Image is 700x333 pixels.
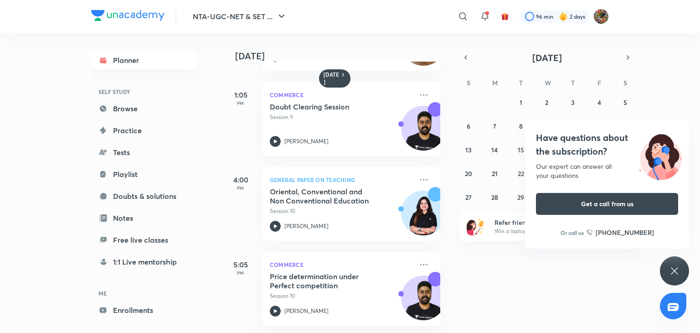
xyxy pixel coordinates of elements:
[222,100,259,106] p: PM
[487,166,502,181] button: July 21, 2025
[520,98,522,107] abbr: July 1, 2025
[571,78,575,87] abbr: Thursday
[514,166,528,181] button: July 22, 2025
[401,111,445,155] img: Avatar
[592,119,607,133] button: July 11, 2025
[91,10,165,21] img: Company Logo
[492,78,498,87] abbr: Monday
[632,131,689,180] img: ttu_illustration_new.svg
[514,142,528,157] button: July 15, 2025
[91,231,197,249] a: Free live classes
[91,84,197,99] h6: SELF STUDY
[540,95,554,109] button: July 2, 2025
[472,51,622,64] button: [DATE]
[623,98,627,107] abbr: July 5, 2025
[519,78,523,87] abbr: Tuesday
[270,113,413,121] p: Session 9
[270,207,413,215] p: Session 10
[284,307,329,315] p: [PERSON_NAME]
[465,193,472,202] abbr: July 27, 2025
[461,166,476,181] button: July 20, 2025
[270,89,413,100] p: Commerce
[519,122,523,130] abbr: July 8, 2025
[284,222,329,230] p: [PERSON_NAME]
[324,71,340,86] h6: [DATE]
[91,187,197,205] a: Doubts & solutions
[566,119,580,133] button: July 10, 2025
[514,95,528,109] button: July 1, 2025
[493,122,496,130] abbr: July 7, 2025
[491,193,498,202] abbr: July 28, 2025
[270,292,413,300] p: Session 10
[494,227,607,235] p: Win a laptop, vouchers & more
[270,259,413,270] p: Commerce
[91,209,197,227] a: Notes
[514,190,528,204] button: July 29, 2025
[222,174,259,185] h5: 4:00
[222,259,259,270] h5: 5:05
[467,217,485,235] img: referral
[461,190,476,204] button: July 27, 2025
[461,119,476,133] button: July 6, 2025
[518,169,524,178] abbr: July 22, 2025
[597,98,601,107] abbr: July 4, 2025
[467,122,470,130] abbr: July 6, 2025
[465,146,472,154] abbr: July 13, 2025
[270,272,383,290] h5: Price determination under Perfect competition
[187,7,293,26] button: NTA-UGC-NET & SET ...
[91,301,197,319] a: Enrollments
[559,12,568,21] img: streak
[91,143,197,161] a: Tests
[270,174,413,185] p: General Paper on Teaching
[487,119,502,133] button: July 7, 2025
[540,119,554,133] button: July 9, 2025
[536,131,678,158] h4: Have questions about the subscription?
[517,193,524,202] abbr: July 29, 2025
[566,95,580,109] button: July 3, 2025
[487,142,502,157] button: July 14, 2025
[491,146,498,154] abbr: July 14, 2025
[592,95,607,109] button: July 4, 2025
[596,228,654,237] h6: [PHONE_NUMBER]
[545,78,551,87] abbr: Wednesday
[91,165,197,183] a: Playlist
[618,119,633,133] button: July 12, 2025
[545,98,548,107] abbr: July 2, 2025
[465,169,472,178] abbr: July 20, 2025
[467,78,470,87] abbr: Sunday
[222,185,259,191] p: PM
[222,89,259,100] h5: 1:05
[494,218,607,227] h6: Refer friends
[492,169,498,178] abbr: July 21, 2025
[561,229,584,237] p: Or call us
[593,9,609,24] img: Kumkum Bhamra
[91,10,165,23] a: Company Logo
[571,98,575,107] abbr: July 3, 2025
[91,121,197,140] a: Practice
[587,228,654,237] a: [PHONE_NUMBER]
[532,52,562,64] span: [DATE]
[91,99,197,118] a: Browse
[501,12,509,21] img: avatar
[514,119,528,133] button: July 8, 2025
[618,95,633,109] button: July 5, 2025
[401,281,445,324] img: Avatar
[91,51,197,69] a: Planner
[284,137,329,146] p: [PERSON_NAME]
[498,9,512,24] button: avatar
[235,51,449,62] h4: [DATE]
[461,142,476,157] button: July 13, 2025
[222,270,259,276] p: PM
[623,78,627,87] abbr: Saturday
[401,196,445,239] img: Avatar
[487,190,502,204] button: July 28, 2025
[518,146,524,154] abbr: July 15, 2025
[91,286,197,301] h6: ME
[91,253,197,271] a: 1:1 Live mentorship
[536,193,678,215] button: Get a call from us
[270,102,383,111] h5: Doubt Clearing Session
[270,187,383,205] h5: Oriental, Conventional and Non Conventional Education
[536,162,678,180] div: Our expert can answer all your questions
[597,78,601,87] abbr: Friday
